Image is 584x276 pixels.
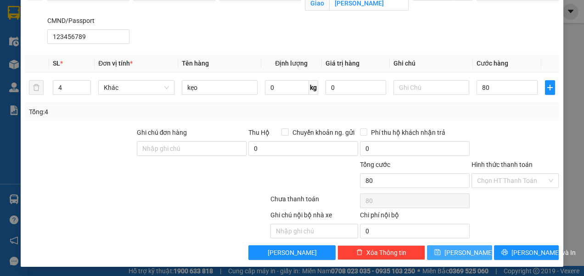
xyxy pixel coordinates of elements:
span: Xóa Thông tin [366,248,406,258]
label: Ghi chú đơn hàng [137,129,187,136]
input: Nhập ghi chú [270,224,358,238]
button: delete [29,80,44,95]
button: plus [545,80,556,95]
span: kg [309,80,318,95]
span: Phí thu hộ khách nhận trả [367,127,449,138]
span: Cước hàng [477,60,508,67]
span: Tổng cước [360,161,390,168]
span: Chuyển khoản ng. gửi [289,127,358,138]
button: [PERSON_NAME] [248,245,336,260]
span: Định lượng [275,60,308,67]
label: Hình thức thanh toán [472,161,533,168]
span: Đơn vị tính [98,60,133,67]
span: printer [501,249,508,256]
button: save[PERSON_NAME] [427,245,492,260]
span: [PERSON_NAME] [444,248,494,258]
span: SL [53,60,60,67]
span: [PERSON_NAME] và In [511,248,576,258]
input: 0 [326,80,386,95]
input: VD: Bàn, Ghế [182,80,258,95]
span: Thu Hộ [248,129,270,136]
span: plus [545,84,555,91]
div: Ghi chú nội bộ nhà xe [270,210,358,224]
button: deleteXóa Thông tin [337,245,425,260]
button: printer[PERSON_NAME] và In [494,245,559,260]
input: Ghi Chú [393,80,469,95]
span: Giá trị hàng [326,60,359,67]
input: Ghi chú đơn hàng [137,141,247,156]
span: [PERSON_NAME] [268,248,317,258]
span: save [434,249,441,256]
th: Ghi chú [390,55,473,72]
span: delete [356,249,363,256]
div: CMND/Passport [47,16,129,26]
div: Chưa thanh toán [270,194,359,210]
span: Tên hàng [182,60,209,67]
span: Khác [104,81,168,94]
div: Tổng: 4 [29,107,226,117]
div: Chi phí nội bộ [360,210,470,224]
